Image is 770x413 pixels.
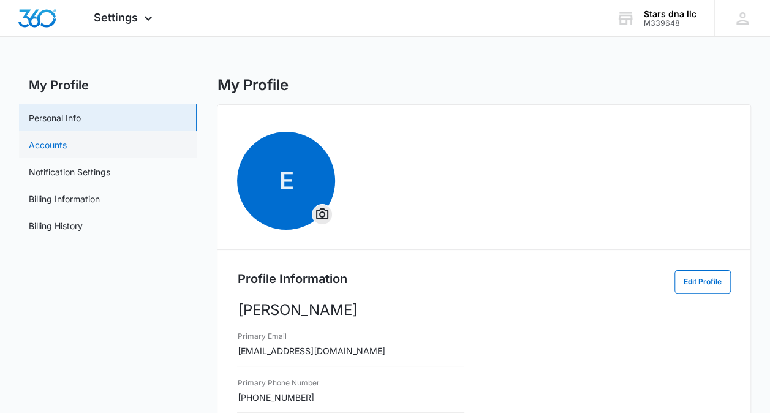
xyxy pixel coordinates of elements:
span: [EMAIL_ADDRESS][DOMAIN_NAME] [237,346,385,356]
span: Settings [94,11,138,24]
div: account name [644,9,696,19]
h2: Profile Information [237,270,347,288]
a: Billing Information [29,192,100,205]
div: account id [644,19,696,28]
span: E [237,132,335,230]
h3: Primary Phone Number [237,377,319,388]
a: Billing History [29,219,83,232]
p: [PERSON_NAME] [237,299,730,321]
h2: My Profile [19,76,197,94]
h3: Primary Email [237,331,385,342]
a: Personal Info [29,112,81,124]
a: Accounts [29,138,67,151]
span: EOverflow Menu [237,132,335,230]
h1: My Profile [217,76,288,94]
button: Overflow Menu [312,205,332,224]
a: Notification Settings [29,165,110,178]
button: Edit Profile [674,270,731,294]
div: [PHONE_NUMBER] [237,375,319,404]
